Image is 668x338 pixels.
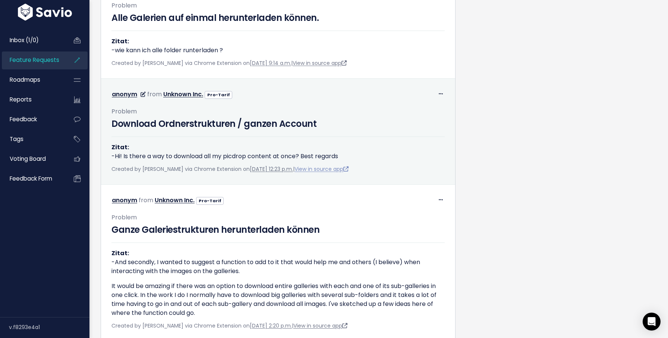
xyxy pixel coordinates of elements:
a: View in source app [293,322,347,329]
a: Feedback form [2,170,62,187]
a: [DATE] 12:23 p.m. [250,165,293,173]
span: Reports [10,96,32,103]
span: Problem [111,107,137,116]
p: -Hi! Is there a way to download all my picdrop content at once? Best regards [111,143,445,161]
p: -And secondly, I wanted to suggest a function to add to it that would help me and others (I belie... [111,249,445,276]
p: -wie kann ich alle folder runterladen ? [111,37,445,55]
span: from [147,90,162,98]
p: It would be amazing if there was an option to download entire galleries with each and one of its ... [111,282,445,317]
span: Voting Board [10,155,46,163]
h3: Ganze Galeriestrukturen herunterladen können [111,223,445,237]
span: Feedback form [10,175,52,182]
img: logo-white.9d6f32f41409.svg [16,4,74,21]
strong: Zitat: [111,37,129,46]
span: Feedback [10,115,37,123]
span: Problem [111,1,137,10]
a: [DATE] 9:14 a.m. [250,59,291,67]
span: Created by [PERSON_NAME] via Chrome Extension on | [111,165,349,173]
a: Unknown Inc. [163,90,203,98]
a: Feature Requests [2,51,62,69]
a: Reports [2,91,62,108]
span: from [139,196,153,204]
a: View in source app [293,59,347,67]
a: anonym [112,90,137,98]
h3: Alle Galerien auf einmal herunterladen können. [111,11,445,25]
span: Problem [111,213,137,222]
strong: Zitat: [111,249,129,257]
a: Voting Board [2,150,62,168]
strong: Pro-Tarif [207,92,230,98]
h3: Download Ordnerstrukturen / ganzen Account [111,117,445,131]
a: Feedback [2,111,62,128]
span: Inbox (1/0) [10,36,39,44]
a: View in source app [294,165,349,173]
span: Feature Requests [10,56,59,64]
strong: Zitat: [111,143,129,151]
span: Roadmaps [10,76,40,84]
a: Tags [2,131,62,148]
div: v.f8293e4a1 [9,317,89,337]
a: anonym [112,196,137,204]
span: Tags [10,135,23,143]
strong: Pro-Tarif [199,198,221,204]
a: [DATE] 2:20 p.m. [250,322,292,329]
a: Unknown Inc. [155,196,195,204]
span: Created by [PERSON_NAME] via Chrome Extension on | [111,59,347,67]
a: Inbox (1/0) [2,32,62,49]
span: Created by [PERSON_NAME] via Chrome Extension on | [111,322,347,329]
a: Roadmaps [2,71,62,88]
div: Open Intercom Messenger [643,313,661,331]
